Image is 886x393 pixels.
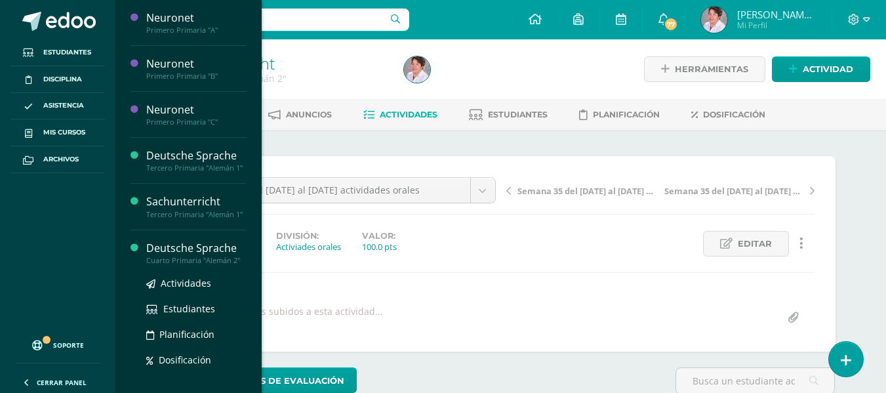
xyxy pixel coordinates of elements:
a: Actividades [363,104,437,125]
div: Neuronet [146,102,246,117]
a: Asistencia [10,93,105,120]
div: Neuronet [146,10,246,26]
a: NeuronetPrimero Primaria "A" [146,10,246,35]
div: 100.0 pts [362,241,397,253]
div: Deutsche Sprache [146,148,246,163]
a: Estudiantes [146,301,246,316]
h1: Sachunterricht [165,54,388,72]
span: Estudiantes [163,302,215,315]
span: Semana 35 del [DATE] al [DATE] actividades orales [198,178,460,203]
a: Estudiantes [469,104,548,125]
div: Tercero Primaria "Alemán 1" [146,210,246,219]
div: Primero Primaria "A" [146,26,246,35]
img: e25b2687233f2d436f85fc9313f9d881.png [701,7,727,33]
a: Anuncios [268,104,332,125]
a: Dosificación [691,104,765,125]
a: Semana 35 del [DATE] al [DATE] actividades orales [188,178,495,203]
a: NeuronetPrimero Primaria "B" [146,56,246,81]
div: No hay archivos subidos a esta actividad... [196,305,383,331]
label: División: [276,231,341,241]
a: Dosificación [146,352,246,367]
span: [PERSON_NAME] del [PERSON_NAME] [737,8,816,21]
span: Archivos [43,154,79,165]
label: Valor: [362,231,397,241]
span: Herramientas [675,57,748,81]
span: Herramientas de evaluación [192,369,344,393]
div: Deutsche Sprache [146,241,246,256]
div: Cuarto Primaria "Alemán 2" [146,256,246,265]
a: Soporte [16,327,100,360]
span: Dosificación [703,110,765,119]
span: Dosificación [159,354,211,366]
span: Estudiantes [43,47,91,58]
span: Mis cursos [43,127,85,138]
span: Actividades [380,110,437,119]
a: SachunterrichtTercero Primaria "Alemán 1" [146,194,246,218]
a: Semana 35 del [DATE] al [DATE] Hoajs de trabajo [506,184,660,197]
span: Editar [738,232,772,256]
div: Activiades orales [276,241,341,253]
span: Asistencia [43,100,84,111]
div: Sachunterricht [146,194,246,209]
div: Cuarto Primaria 'Alemán 2' [165,72,388,85]
a: Planificación [146,327,246,342]
div: Tercero Primaria "Alemán 1" [146,163,246,173]
img: e25b2687233f2d436f85fc9313f9d881.png [404,56,430,83]
a: Mis cursos [10,119,105,146]
a: Planificación [579,104,660,125]
a: Deutsche SpracheCuarto Primaria "Alemán 2" [146,241,246,265]
span: Planificación [593,110,660,119]
span: Cerrar panel [37,378,87,387]
a: Estudiantes [10,39,105,66]
span: Semana 35 del [DATE] al [DATE] Actividades [664,185,803,197]
a: Actividad [772,56,870,82]
a: Deutsche SpracheTercero Primaria "Alemán 1" [146,148,246,173]
span: Semana 35 del [DATE] al [DATE] Hoajs de trabajo [517,185,656,197]
span: Estudiantes [488,110,548,119]
a: NeuronetPrimero Primaria "C" [146,102,246,127]
span: Mi Perfil [737,20,816,31]
a: Actividades [146,276,246,291]
span: Soporte [53,341,84,350]
a: Semana 35 del [DATE] al [DATE] Actividades [660,184,815,197]
span: Disciplina [43,74,82,85]
span: Actividades [161,277,211,289]
div: Primero Primaria "C" [146,117,246,127]
input: Busca un usuario... [124,9,409,31]
div: Primero Primaria "B" [146,72,246,81]
span: Anuncios [286,110,332,119]
a: Disciplina [10,66,105,93]
span: Planificación [159,328,214,341]
a: Herramientas [644,56,765,82]
div: Neuronet [146,56,246,72]
span: 77 [664,17,678,31]
span: Actividad [803,57,853,81]
a: Archivos [10,146,105,173]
